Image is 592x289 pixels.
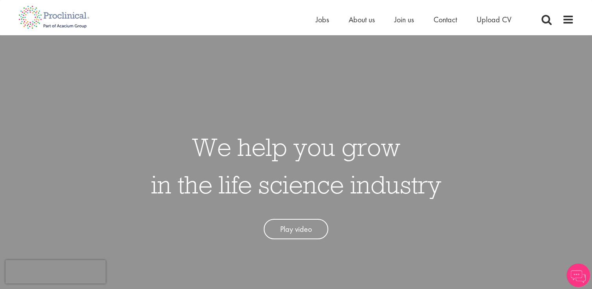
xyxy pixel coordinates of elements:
[264,219,328,240] a: Play video
[316,14,329,25] a: Jobs
[349,14,375,25] a: About us
[434,14,457,25] a: Contact
[394,14,414,25] a: Join us
[477,14,511,25] a: Upload CV
[151,128,441,203] h1: We help you grow in the life science industry
[567,264,590,287] img: Chatbot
